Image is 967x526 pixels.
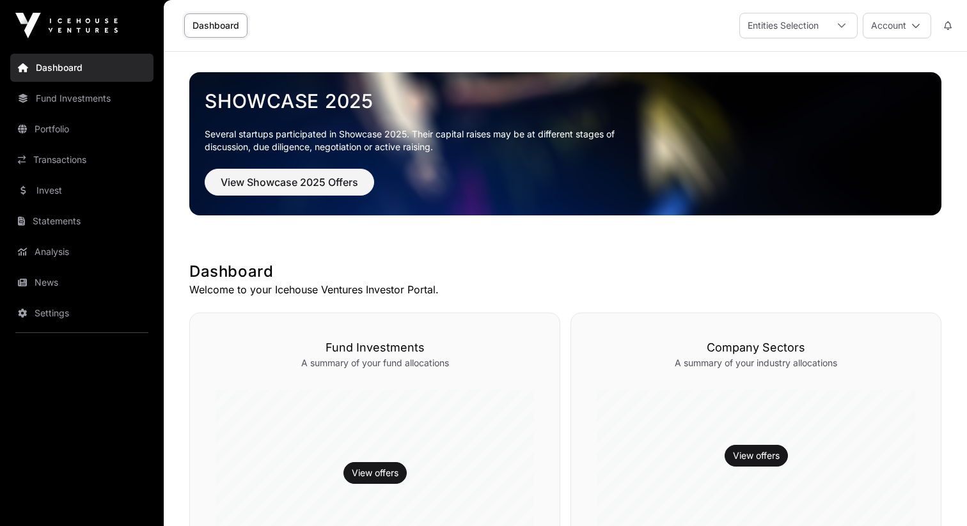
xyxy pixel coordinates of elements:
[205,128,634,153] p: Several startups participated in Showcase 2025. Their capital raises may be at different stages o...
[205,182,374,194] a: View Showcase 2025 Offers
[10,115,153,143] a: Portfolio
[597,339,915,357] h3: Company Sectors
[10,84,153,112] a: Fund Investments
[343,462,407,484] button: View offers
[733,449,780,462] a: View offers
[740,13,826,38] div: Entities Selection
[10,146,153,174] a: Transactions
[10,238,153,266] a: Analysis
[216,339,534,357] h3: Fund Investments
[189,72,941,215] img: Showcase 2025
[725,445,788,467] button: View offers
[205,169,374,196] button: View Showcase 2025 Offers
[352,467,398,479] a: View offers
[10,268,153,297] a: News
[10,54,153,82] a: Dashboard
[189,261,941,282] h1: Dashboard
[10,176,153,205] a: Invest
[189,282,941,297] p: Welcome to your Icehouse Ventures Investor Portal.
[10,299,153,327] a: Settings
[597,357,915,369] p: A summary of your industry allocations
[205,89,926,112] a: Showcase 2025
[10,207,153,235] a: Statements
[216,357,534,369] p: A summary of your fund allocations
[221,174,358,190] span: View Showcase 2025 Offers
[15,13,118,38] img: Icehouse Ventures Logo
[863,13,931,38] button: Account
[184,13,248,38] a: Dashboard
[903,465,967,526] iframe: Chat Widget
